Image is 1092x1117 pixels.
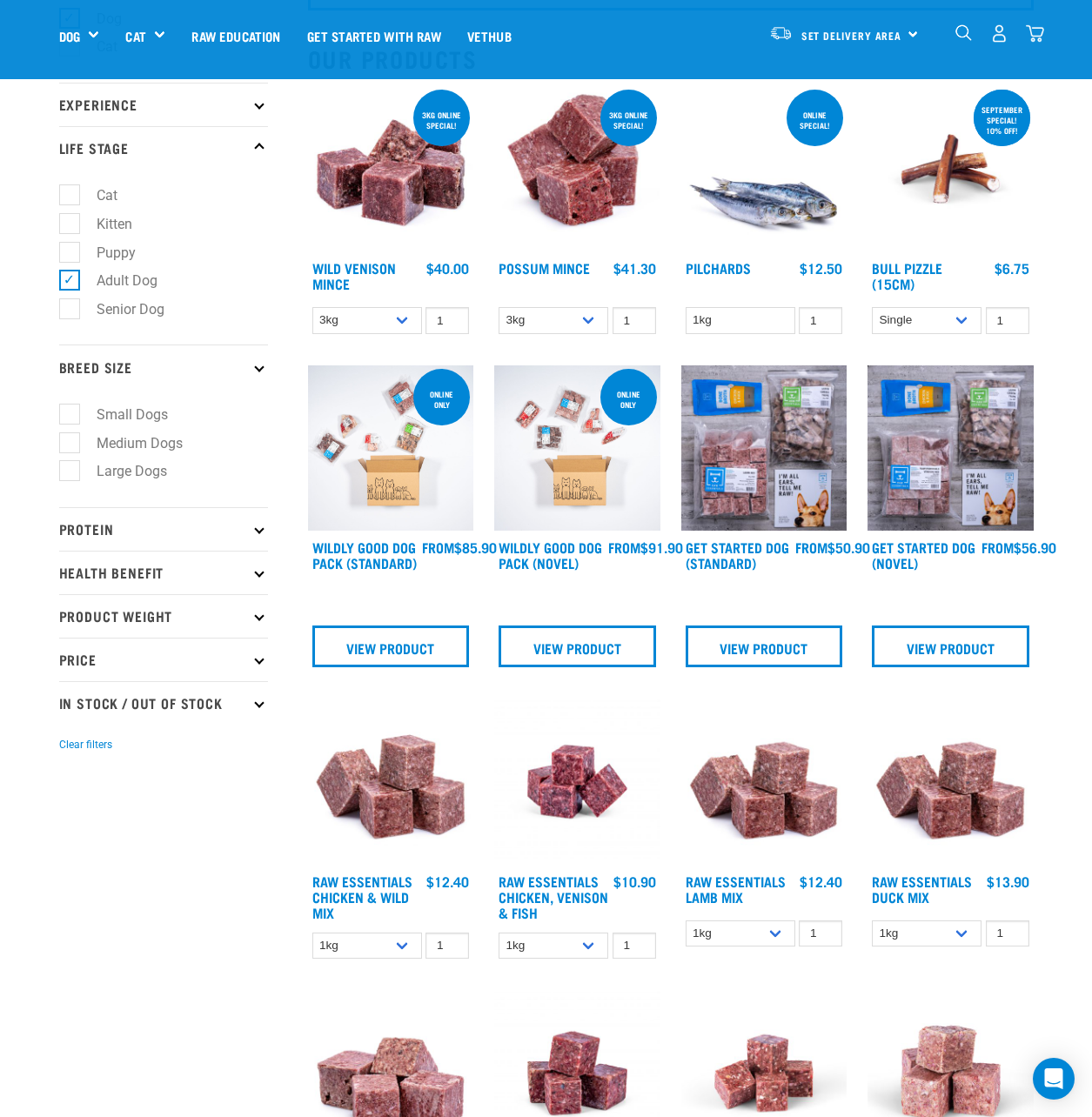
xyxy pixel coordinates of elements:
[872,625,1029,667] a: View Product
[1033,1058,1075,1100] div: Open Intercom Messenger
[974,97,1030,144] div: September special! 10% off!
[681,365,847,532] img: NSP Dog Standard Update
[59,551,268,594] p: Health Benefit
[686,877,786,900] a: Raw Essentials Lamb Mix
[600,381,657,418] div: Online Only
[125,26,145,46] a: Cat
[308,365,474,532] img: Dog 0 2sec
[787,102,843,138] div: ONLINE SPECIAL!
[868,699,1034,865] img: ?1041 RE Lamb Mix 01
[686,264,751,271] a: Pilchards
[494,86,660,252] img: 1102 Possum Mince 01
[59,83,268,126] p: Experience
[312,543,417,566] a: Wildly Good Dog Pack (Standard)
[799,307,842,334] input: 1
[800,873,842,889] div: $12.40
[795,539,870,555] div: $50.90
[995,260,1029,276] div: $6.75
[308,86,474,252] img: Pile Of Cubed Wild Venison Mince For Pets
[69,460,174,482] label: Large Dogs
[413,381,470,418] div: Online Only
[800,260,842,276] div: $12.50
[613,307,656,334] input: 1
[868,365,1034,532] img: NSP Dog Novel Update
[499,877,608,916] a: Raw Essentials Chicken, Venison & Fish
[59,594,268,638] p: Product Weight
[681,699,847,865] img: ?1041 RE Lamb Mix 01
[600,102,657,138] div: 3kg online special!
[608,539,683,555] div: $91.90
[425,933,469,960] input: 1
[59,344,268,388] p: Breed Size
[178,1,293,70] a: Raw Education
[312,625,470,667] a: View Product
[987,873,1029,889] div: $13.90
[955,24,972,41] img: home-icon-1@2x.png
[426,260,469,276] div: $40.00
[69,184,124,206] label: Cat
[413,102,470,138] div: 3kg online special!
[868,86,1034,252] img: Bull Pizzle
[986,307,1029,334] input: 1
[69,270,164,291] label: Adult Dog
[872,877,972,900] a: Raw Essentials Duck Mix
[769,25,793,41] img: van-moving.png
[454,1,525,70] a: Vethub
[986,920,1029,947] input: 1
[69,213,139,235] label: Kitten
[59,638,268,681] p: Price
[613,933,656,960] input: 1
[494,365,660,532] img: Dog Novel 0 2sec
[425,307,469,334] input: 1
[294,1,454,70] a: Get started with Raw
[608,543,640,551] span: FROM
[613,260,656,276] div: $41.30
[69,432,190,454] label: Medium Dogs
[308,699,474,865] img: Pile Of Cubed Chicken Wild Meat Mix
[312,264,396,287] a: Wild Venison Mince
[801,32,902,38] span: Set Delivery Area
[59,126,268,170] p: Life Stage
[499,625,656,667] a: View Product
[69,242,143,264] label: Puppy
[686,625,843,667] a: View Product
[686,543,789,566] a: Get Started Dog (Standard)
[981,539,1056,555] div: $56.90
[59,681,268,725] p: In Stock / Out Of Stock
[872,543,975,566] a: Get Started Dog (Novel)
[494,699,660,865] img: Chicken Venison mix 1655
[69,404,175,425] label: Small Dogs
[799,920,842,947] input: 1
[422,539,497,555] div: $85.90
[59,737,112,752] button: Clear filters
[499,543,602,566] a: Wildly Good Dog Pack (Novel)
[681,86,847,252] img: Four Whole Pilchards
[872,264,942,287] a: Bull Pizzle (15cm)
[59,26,80,46] a: Dog
[1026,24,1044,43] img: home-icon@2x.png
[990,24,1008,43] img: user.png
[795,543,827,551] span: FROM
[59,507,268,551] p: Protein
[981,543,1014,551] span: FROM
[69,298,171,320] label: Senior Dog
[499,264,590,271] a: Possum Mince
[426,873,469,889] div: $12.40
[312,877,412,916] a: Raw Essentials Chicken & Wild Mix
[422,543,454,551] span: FROM
[613,873,656,889] div: $10.90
